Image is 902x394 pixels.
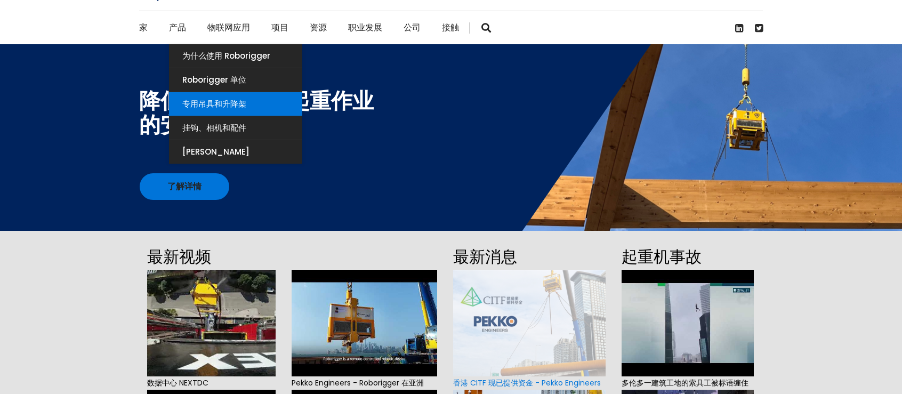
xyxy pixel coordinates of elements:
font: 公司 [404,21,421,34]
font: Pekko Engineers - Roborigger 在亚洲 [292,377,424,388]
a: 公司 [404,11,421,44]
font: 物联网应用 [207,21,250,34]
font: 最新消息 [453,245,517,268]
a: Roborigger 单位 [169,68,302,92]
font: 接触 [442,21,459,34]
a: 项目 [271,11,288,44]
a: 了解详情 [140,173,229,200]
a: 物联网应用 [207,11,250,44]
a: 家 [139,11,148,44]
font: 起重作业 [288,86,374,116]
font: [PERSON_NAME] [182,146,249,157]
font: 挂钩、相机和配件 [182,122,246,133]
font: 数据中心 NEXTDC [147,377,208,388]
a: 为什么使用 Roborigger [169,44,302,68]
font: 了解详情 [167,180,202,192]
font: 多伦多一建筑工地的索具工被标语缠住 [622,377,748,388]
font: 职业发展 [348,21,382,34]
font: 资源 [310,21,327,34]
font: Roborigger 单位 [182,74,246,85]
font: 降低成本并提高 [139,86,288,116]
font: 项目 [271,21,288,34]
font: 为什么使用 Roborigger [182,50,270,61]
font: 家 [139,21,148,34]
a: 挂钩、相机和配件 [169,116,302,140]
font: 产品 [169,21,186,34]
font: 起重机事故 [622,245,702,268]
img: hqdefault.jpg [622,270,753,376]
a: 接触 [442,11,459,44]
a: 资源 [310,11,327,44]
font: 专用吊具和升降架 [182,98,246,109]
a: 产品 [169,11,186,44]
a: 职业发展 [348,11,382,44]
font: 的安全性和效率 [139,110,288,140]
a: 专用吊具和升降架 [169,92,302,116]
img: hqdefault.jpg [147,270,276,376]
a: [PERSON_NAME] [169,140,302,164]
a: 香港 CITF 现已提供资金 - Pekko Engineers [453,377,601,388]
img: hqdefault.jpg [292,270,437,376]
font: 最新视频 [147,245,211,268]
